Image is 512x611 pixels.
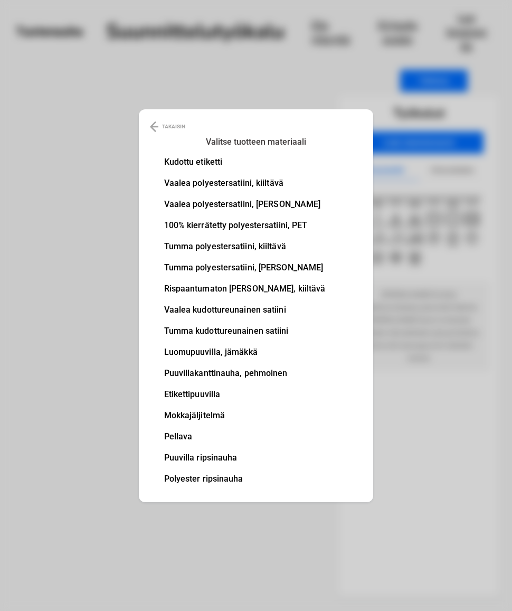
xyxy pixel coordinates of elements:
li: Polyester ripsinauha [164,475,326,483]
li: Puuvilla ripsinauha [164,454,326,462]
li: Mokkajäljitelmä [164,411,326,420]
li: 100% kierrätetty polyestersatiini, PET [164,221,326,230]
li: Vaalea kudottureunainen satiini [164,306,326,314]
li: Vaalea polyestersatiini, [PERSON_NAME] [164,200,326,209]
li: Kudottu etiketti [164,158,326,166]
p: TAKAISIN [162,120,185,133]
img: Back [150,120,158,133]
li: Luomupuuvilla, jämäkkä [164,348,326,356]
li: Rispaantumaton [PERSON_NAME], kiiltävä [164,285,326,293]
li: Pellava [164,433,326,441]
h3: Valitse tuotteen materiaali [170,135,342,149]
li: Tumma kudottureunainen satiini [164,327,326,335]
li: Vaalea polyestersatiini, kiiltävä [164,179,326,187]
li: Puuvillakanttinauha, pehmoinen [164,369,326,378]
li: Tumma polyestersatiini, kiiltävä [164,242,326,251]
li: Tumma polyestersatiini, [PERSON_NAME] [164,264,326,272]
li: Etikettipuuvilla [164,390,326,399]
